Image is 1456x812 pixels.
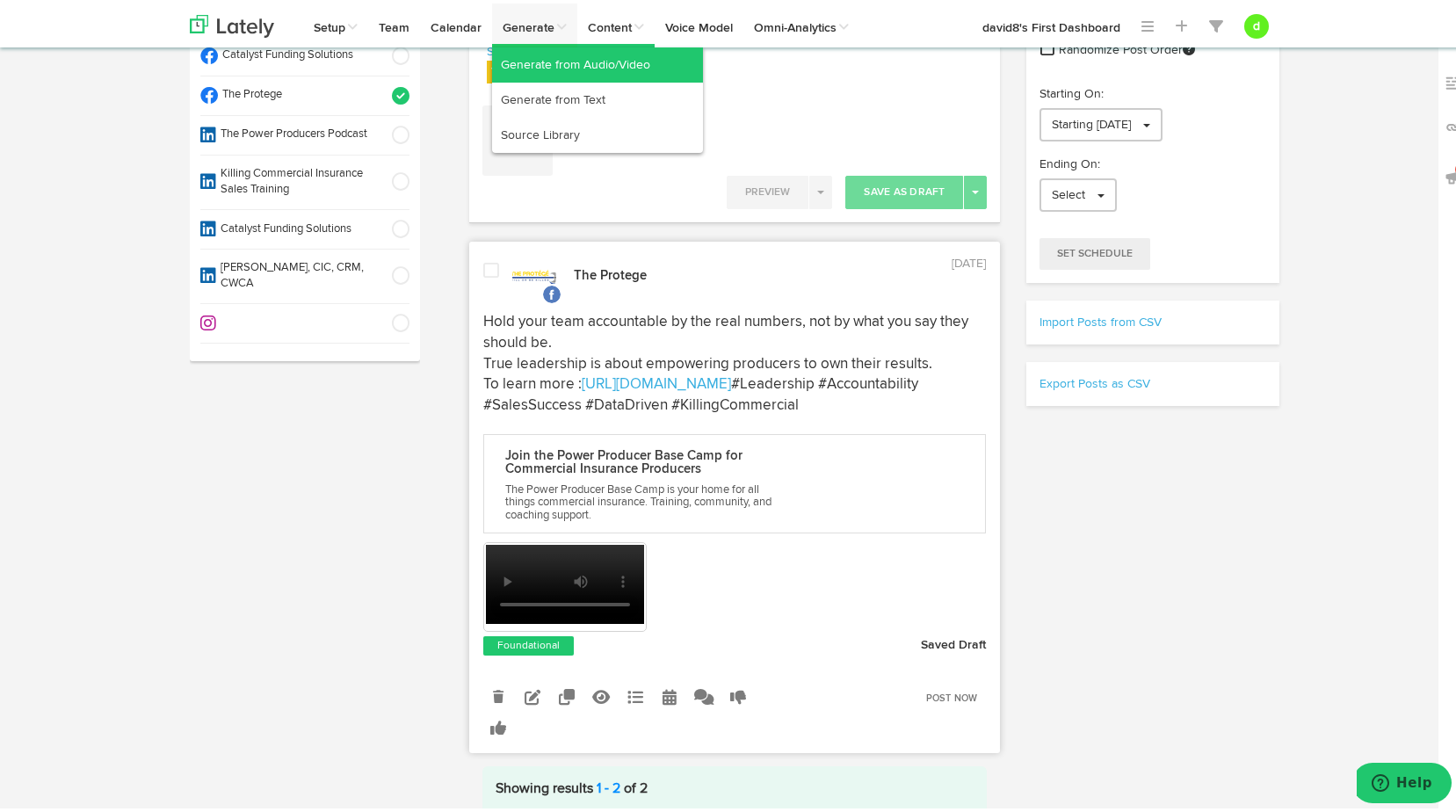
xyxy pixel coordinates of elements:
a: Source Library [492,114,703,149]
img: facebook.svg [541,280,562,301]
a: Import Posts from CSV [1039,313,1162,325]
a: Select up to 3 Campaigns [487,39,626,58]
span: [PERSON_NAME], CIC, CRM, CWCA [216,257,380,289]
a: [URL][DOMAIN_NAME] [582,373,731,388]
span: Starting [DATE] [1052,115,1131,127]
button: Preview [727,172,808,206]
iframe: Opens a widget where you can find more information [1357,759,1452,803]
img: logo_lately_bg_light.svg [190,11,274,34]
span: Select [1052,185,1085,198]
a: Export Posts as CSV [1039,374,1150,387]
span: Randomize Post Order [1059,38,1195,55]
a: Foundational [494,634,563,651]
strong: The Protege [574,265,647,279]
span: Catalyst Funding Solutions [216,218,380,235]
p: The Power Producer Base Camp is your home for all things commercial insurance. Training, communit... [505,481,783,518]
a: Post Now [917,683,987,707]
p: Hold your team accountable by the real numbers, not by what you say they should be. True leadersh... [483,308,987,413]
p: Starting On: [1039,82,1265,99]
time: [DATE] [952,254,986,266]
p: Join the Power Producer Base Camp for Commercial Insurance Producers [505,446,783,472]
strong: Saved Draft [921,635,986,648]
a: Generate from Audio/Video [492,44,703,79]
span: The Protege [218,83,380,100]
label: Vids [487,57,519,80]
img: picture [512,251,556,295]
p: Ending On: [1039,152,1265,170]
button: d [1244,11,1269,35]
span: Catalyst Funding Solutions [218,44,380,61]
button: Set Schedule [1039,235,1150,266]
span: Showing results of 2 [496,779,648,793]
span: Set Schedule [1057,245,1133,256]
button: Save As Draft [845,172,963,206]
a: Generate from Text [492,79,703,114]
span: Killing Commercial Insurance Sales Training [216,163,380,195]
span: The Power Producers Podcast [216,123,380,140]
a: 1 - 2 [597,779,620,793]
video: Your browser does not support HTML5 video. [486,541,644,620]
